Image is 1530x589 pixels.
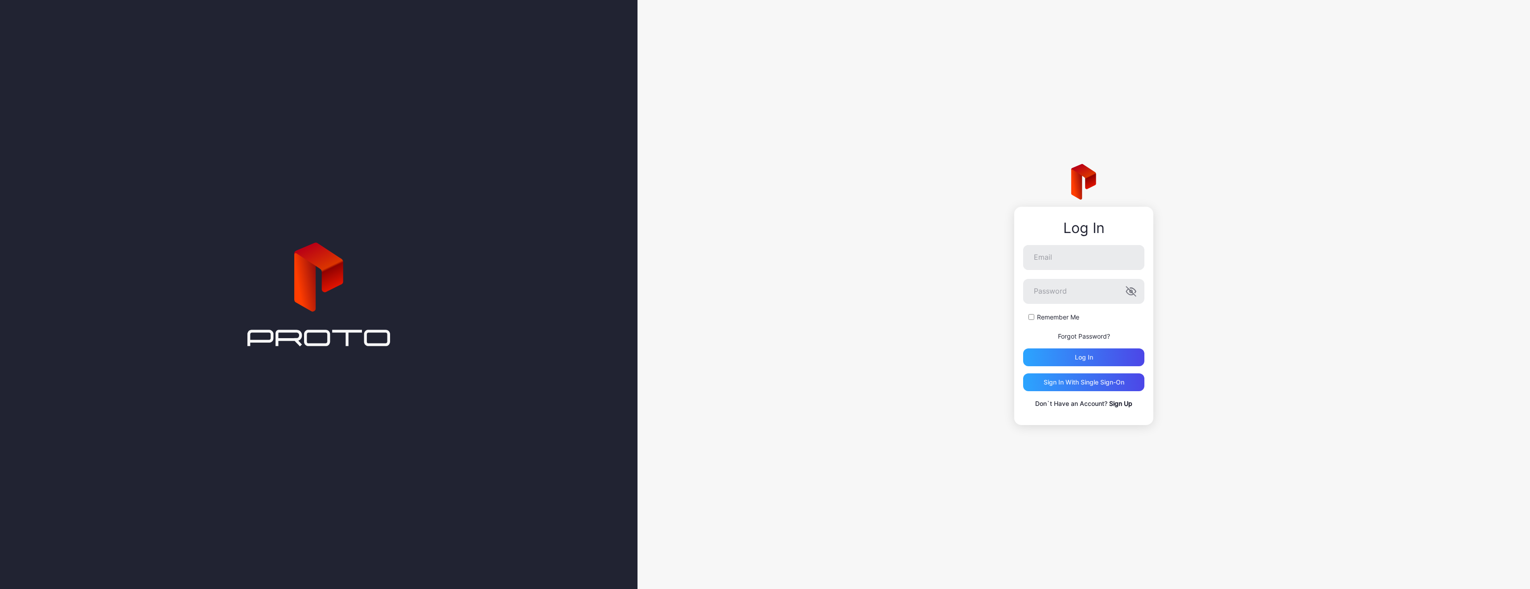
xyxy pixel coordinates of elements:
p: Don`t Have an Account? [1023,398,1144,409]
input: Email [1023,245,1144,270]
a: Sign Up [1109,400,1132,407]
button: Sign in With Single Sign-On [1023,373,1144,391]
button: Password [1126,286,1136,297]
div: Sign in With Single Sign-On [1044,379,1124,386]
button: Log in [1023,348,1144,366]
a: Forgot Password? [1058,332,1110,340]
label: Remember Me [1037,313,1079,322]
input: Password [1023,279,1144,304]
div: Log in [1075,354,1093,361]
div: Log In [1023,220,1144,236]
